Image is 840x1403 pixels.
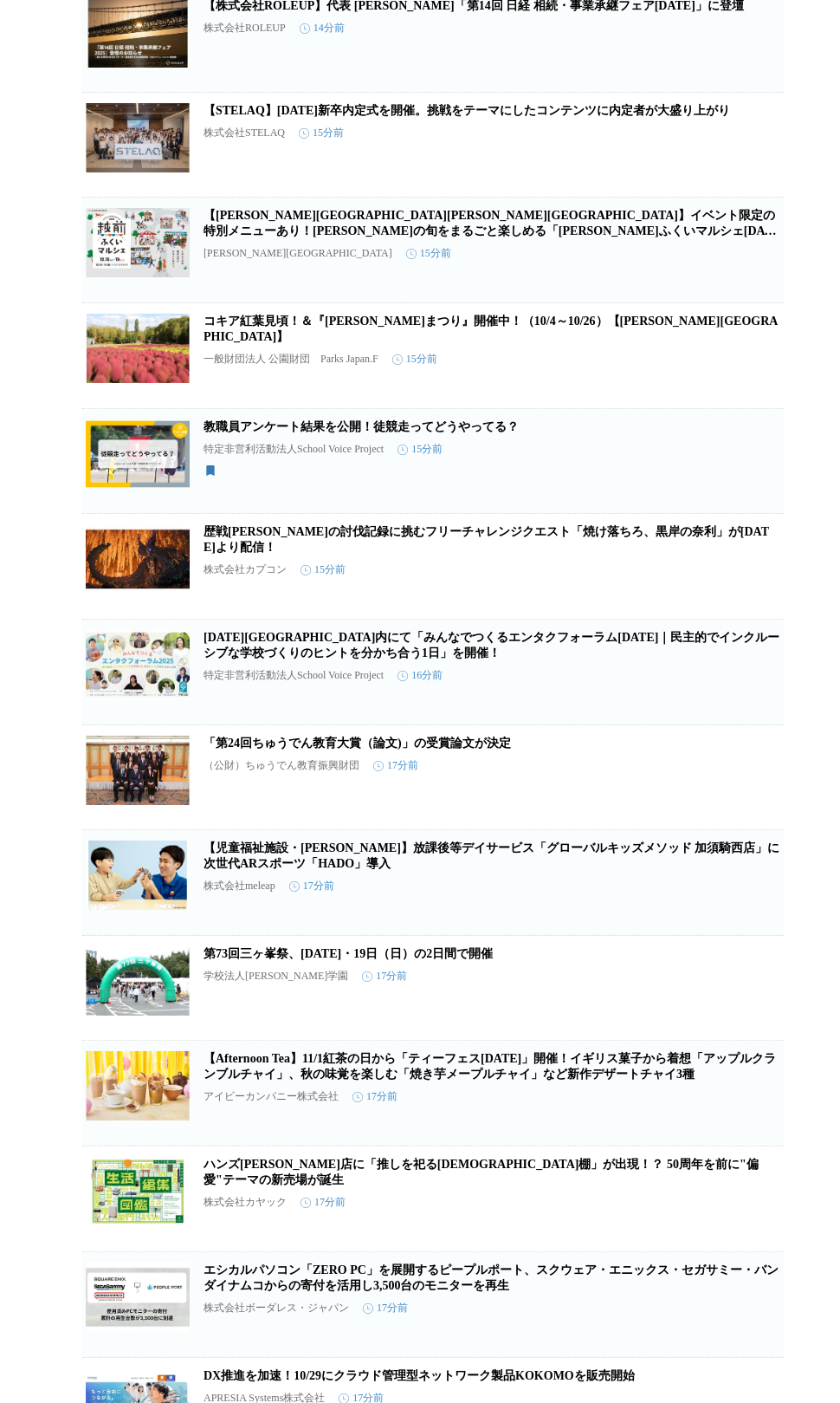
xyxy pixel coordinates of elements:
a: DX推進を加速！10/29にクラウド管理型ネットワーク製品KOKOMOを販売開始 [204,1369,635,1382]
p: 株式会社STELAQ [204,126,285,140]
p: 株式会社ボーダレス・ジャパン [204,1301,349,1315]
img: 第73回三ヶ峯祭、10月18日（土）・19日（日）の2日間で開催 [86,946,190,1016]
p: 株式会社ROLEUP [204,21,286,36]
time: 17分前 [300,1195,346,1210]
time: 15分前 [392,352,437,367]
p: 株式会社meleap [204,879,275,893]
time: 17分前 [289,879,334,893]
a: 歴戦[PERSON_NAME]の討伐記録に挑むフリーチャレンジクエスト「焼け落ちろ、黒岸の奈利」が[DATE]より配信！ [204,525,769,554]
img: 【福井県福井市】イベント限定の特別メニューあり！福井の旬をまるごと楽しめる「越前ふくいマルシェ2025」10/18,19 福井駅前ハピテラスで開催 [86,208,190,277]
p: 特定非営利活動法人School Voice Project [204,442,384,457]
time: 14分前 [300,21,345,36]
a: [DATE][GEOGRAPHIC_DATA]内にて「みんなでつくるエンタクフォーラム[DATE]｜民主的でインクルーシブな学校づくりのヒントを分かち合う1日」を開催！ [204,631,780,659]
p: 株式会社カプコン [204,562,287,577]
img: 【児童福祉施設・関東初】放課後等デイサービス「グローバルキッズメソッド 加須騎西店」に次世代ARスポーツ「HADO」導入 [86,841,190,910]
time: 15分前 [397,442,443,457]
a: 「第24回ちゅうでん教育大賞（論文)」の受賞論文が決定 [204,737,511,750]
a: 教職員アンケート結果を公開！徒競走ってどうやってる？ [204,420,519,433]
a: 第73回三ヶ峯祭、[DATE]・19日（日）の2日間で開催 [204,947,493,960]
img: エシカルパソコン「ZERO PC」を展開するピープルポート、スクウェア・エニックス・セガサミー・バンダイナムコからの寄付を活用し3,500台のモニターを再生 [86,1263,190,1332]
time: 16分前 [397,668,443,683]
img: ハンズ渋谷店に「推しを祀る神棚」が出現！？ 50周年を前に"偏愛"テーマの新売場が誕生 [86,1157,190,1226]
time: 15分前 [299,126,344,140]
img: 【Afternoon Tea】11/1紅茶の日から「ティーフェス2025」開催！イギリス菓子から着想「アップルクランブルチャイ」、秋の味覚を楽しむ「焼き芋メープルチャイ」など新作デザートチャイ3種 [86,1051,190,1120]
time: 15分前 [406,246,451,261]
p: 特定非営利活動法人School Voice Project [204,668,384,683]
time: 17分前 [352,1089,397,1104]
img: 歴戦王ヌ・エグドラの討伐記録に挑むフリーチャレンジクエスト「焼け落ちろ、黒岸の奈利」が10月29日(水)より配信！ [86,524,190,594]
time: 17分前 [362,969,407,984]
a: 【児童福祉施設・[PERSON_NAME]】放課後等デイサービス「グローバルキッズメソッド 加須騎西店」に次世代ARスポーツ「HADO」導入 [204,841,779,870]
img: 【STELAQ】2026年新卒内定式を開催。挑戦をテーマにしたコンテンツに内定者が大盛り上がり [86,103,190,172]
p: [PERSON_NAME][GEOGRAPHIC_DATA] [204,247,392,260]
img: 「第24回ちゅうでん教育大賞（論文)」の受賞論文が決定 [86,736,190,805]
svg: 保存済み [204,464,217,477]
img: コキア紅葉見頃！＆『たきの紅葉まつり』開催中！（10/4～10/26）【滝野すずらん丘陵公園】 [86,314,190,383]
time: 17分前 [373,758,418,773]
img: 11/23（日）東京都内にて「みんなでつくるエンタクフォーラム2025｜民主的でインクルーシブな学校づくりのヒントを分かち合う1日」を開催！ [86,630,190,699]
a: ハンズ[PERSON_NAME]店に「推しを祀る[DEMOGRAPHIC_DATA]棚」が出現！？ 50周年を前に"偏愛"テーマの新売場が誕生 [204,1158,759,1186]
a: 【[PERSON_NAME][GEOGRAPHIC_DATA][PERSON_NAME][GEOGRAPHIC_DATA]】イベント限定の特別メニューあり！[PERSON_NAME]の旬をまるご... [204,209,777,253]
p: （公財）ちゅうでん教育振興財団 [204,758,359,773]
a: 【Afternoon Tea】11/1紅茶の日から「ティーフェス[DATE]」開催！イギリス菓子から着想「アップルクランブルチャイ」、秋の味覚を楽しむ「焼き芋メープルチャイ」など新作デザートチャイ3種 [204,1052,776,1081]
p: 株式会社カヤック [204,1195,287,1210]
p: 学校法人[PERSON_NAME]学園 [204,969,348,984]
a: エシカルパソコン「ZERO PC」を展開するピープルポート、スクウェア・エニックス・セガサミー・バンダイナムコからの寄付を活用し3,500台のモニターを再生 [204,1263,779,1292]
img: 教職員アンケート結果を公開！徒競走ってどうやってる？ [86,419,190,489]
p: アイビーカンパニー株式会社 [204,1089,339,1104]
time: 17分前 [363,1301,408,1315]
a: 【STELAQ】[DATE]新卒内定式を開催。挑戦をテーマにしたコンテンツに内定者が大盛り上がり [204,104,730,117]
p: 一般財団法人 公園財団 Parks Japan.F [204,352,378,367]
a: コキア紅葉見頃！＆『[PERSON_NAME]まつり』開催中！（10/4～10/26）【[PERSON_NAME][GEOGRAPHIC_DATA]】 [204,315,778,343]
time: 15分前 [300,562,346,577]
